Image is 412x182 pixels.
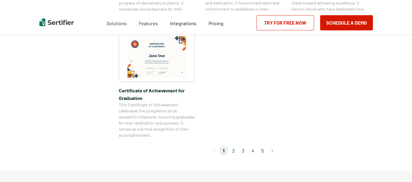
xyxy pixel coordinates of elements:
[127,36,186,78] img: Certificate of Achievement for Graduation
[238,146,248,156] li: page 3
[229,146,238,156] li: page 2
[119,87,195,102] span: Certificate of Achievement for Graduation
[106,19,127,26] span: Solutions
[209,146,219,156] button: Go to previous page
[119,102,195,138] span: This Certificate of Achievement celebrates the completion of an academic milestone, honoring grad...
[382,153,412,182] iframe: Chat Widget
[170,19,196,26] a: Integrations
[256,15,314,30] a: Try for Free Now
[139,19,158,26] span: Features
[170,20,196,26] span: Integrations
[39,19,74,26] img: Sertifier | Digital Credentialing Platform
[119,32,195,138] a: Certificate of Achievement for GraduationCertificate of Achievement for GraduationThis Certificat...
[219,146,229,156] li: page 1
[209,19,223,26] a: Pricing
[267,146,277,156] button: Go to next page
[248,146,258,156] li: page 4
[209,20,223,26] span: Pricing
[258,146,267,156] li: page 5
